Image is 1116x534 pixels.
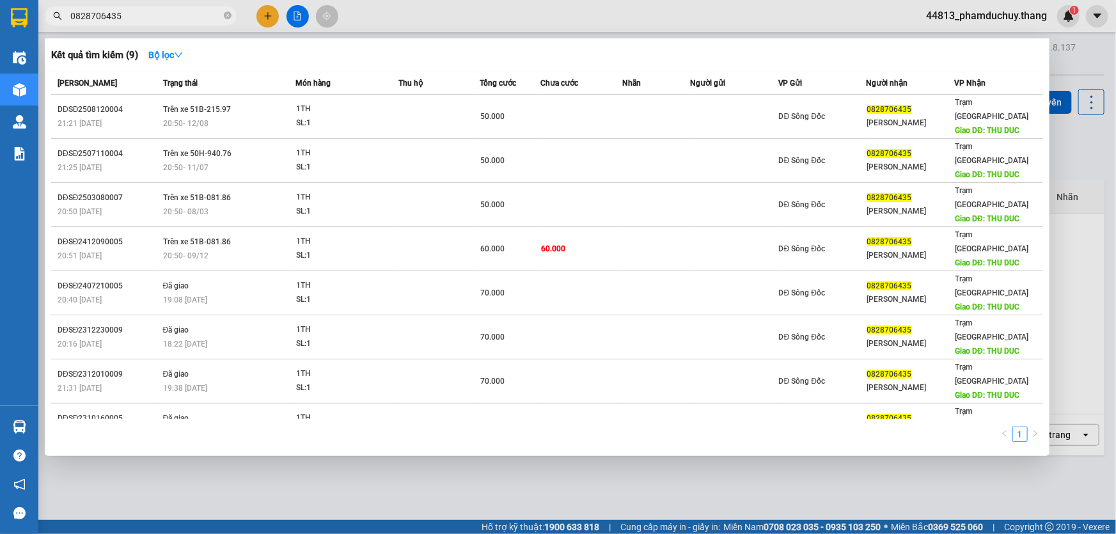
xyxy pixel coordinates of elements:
span: 20:50 - 09/12 [163,251,208,260]
div: 1TH [296,279,392,293]
span: Giao DĐ: THU DUC [955,126,1020,135]
span: 0828706435 [867,149,912,158]
div: [PERSON_NAME] [867,249,954,262]
div: DĐSĐ2312230009 [58,324,159,337]
span: down [174,51,183,59]
span: Trên xe 50H-940.76 [163,149,232,158]
div: 1TH [296,102,392,116]
span: 0828706435 [867,105,912,114]
span: 70.000 [480,333,505,342]
span: Trạm [GEOGRAPHIC_DATA] [955,230,1029,253]
div: SL: 1 [296,161,392,175]
span: 0828706435 [867,326,912,334]
span: 19:08 [DATE] [163,295,207,304]
span: Giao DĐ: THU DUC [955,347,1020,356]
div: DĐSĐ2412090005 [58,235,159,249]
span: Trên xe 51B-081.86 [163,237,231,246]
div: 1TH [296,323,392,337]
input: Tìm tên, số ĐT hoặc mã đơn [70,9,221,23]
span: Trạm [GEOGRAPHIC_DATA] [955,186,1029,209]
a: 1 [1013,427,1027,441]
span: Giao DĐ: THU DUC [955,302,1020,311]
span: Thu hộ [398,79,423,88]
span: 20:51 [DATE] [58,251,102,260]
span: Giao DĐ: THU DUC [955,391,1020,400]
div: DĐSĐ2312010009 [58,368,159,381]
div: 1TH [296,146,392,161]
span: 21:21 [DATE] [58,119,102,128]
div: SL: 1 [296,116,392,130]
span: 0828706435 [867,193,912,202]
img: solution-icon [13,147,26,161]
span: Đã giao [163,370,189,379]
span: Trạm [GEOGRAPHIC_DATA] [955,98,1029,121]
span: right [1032,430,1039,437]
span: Trên xe 51B-215.97 [163,105,231,114]
span: 20:50 - 12/08 [163,119,208,128]
span: DĐ Sông Đốc [779,244,825,253]
div: DĐSĐ2507110004 [58,147,159,161]
span: DĐ Sông Đốc [779,333,825,342]
span: 50.000 [480,156,505,165]
span: search [53,12,62,20]
span: Giao DĐ: THU DUC [955,258,1020,267]
span: 20:40 [DATE] [58,295,102,304]
span: 21:25 [DATE] [58,163,102,172]
button: left [997,427,1012,442]
h3: Kết quả tìm kiếm ( 9 ) [51,49,138,62]
span: Trạm [GEOGRAPHIC_DATA] [955,363,1029,386]
div: 1TH [296,411,392,425]
span: Trạm [GEOGRAPHIC_DATA] [955,318,1029,342]
span: 20:16 [DATE] [58,340,102,349]
span: close-circle [224,10,232,22]
strong: Bộ lọc [148,50,183,60]
div: DĐSĐ2310160005 [58,412,159,425]
span: VP Nhận [955,79,986,88]
span: Trạm [GEOGRAPHIC_DATA] [955,142,1029,165]
span: close-circle [224,12,232,19]
div: [PERSON_NAME] [867,337,954,350]
div: DĐSĐ2503080007 [58,191,159,205]
button: Bộ lọcdown [138,45,193,65]
span: Người nhận [867,79,908,88]
span: 60.000 [480,244,505,253]
span: Trên xe 51B-081.86 [163,193,231,202]
img: warehouse-icon [13,83,26,97]
span: DĐ Sông Đốc [779,200,825,209]
img: warehouse-icon [13,420,26,434]
span: DĐ Sông Đốc [779,156,825,165]
span: 20:50 - 08/03 [163,207,208,216]
div: SL: 1 [296,205,392,219]
span: Chưa cước [541,79,579,88]
li: Previous Page [997,427,1012,442]
span: 60.000 [542,244,566,253]
li: Next Page [1028,427,1043,442]
span: Đã giao [163,281,189,290]
button: right [1028,427,1043,442]
div: [PERSON_NAME] [867,205,954,218]
span: notification [13,478,26,491]
span: message [13,507,26,519]
img: logo-vxr [11,8,28,27]
span: 70.000 [480,288,505,297]
span: Đã giao [163,326,189,334]
span: Đã giao [163,414,189,423]
span: Trạng thái [163,79,198,88]
span: left [1001,430,1009,437]
span: Giao DĐ: THU DUC [955,170,1020,179]
span: Giao DĐ: THU DUC [955,214,1020,223]
span: 50.000 [480,112,505,121]
span: 21:31 [DATE] [58,384,102,393]
span: Món hàng [295,79,331,88]
div: 1TH [296,191,392,205]
div: DĐSĐ2407210005 [58,279,159,293]
span: 20:50 [DATE] [58,207,102,216]
span: 18:22 [DATE] [163,340,207,349]
div: 1TH [296,367,392,381]
span: VP Gửi [778,79,803,88]
span: 50.000 [480,200,505,209]
div: [PERSON_NAME] [867,161,954,174]
span: Trạm [GEOGRAPHIC_DATA] [955,407,1029,430]
span: 19:38 [DATE] [163,384,207,393]
div: 1TH [296,235,392,249]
